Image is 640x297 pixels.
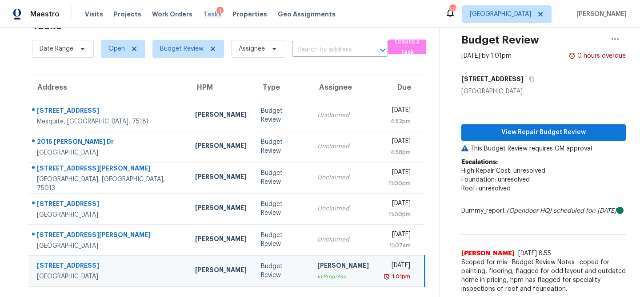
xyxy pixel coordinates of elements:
[261,107,304,124] div: Budget Review
[37,117,181,126] div: Mesquite, [GEOGRAPHIC_DATA], 75181
[392,37,422,57] span: Create a Task
[310,75,376,100] th: Assignee
[518,250,551,257] span: [DATE] 8:55
[383,272,390,281] img: Overdue Alarm Icon
[383,241,411,250] div: 11:07am
[461,36,539,44] h2: Budget Review
[383,230,411,241] div: [DATE]
[461,124,626,141] button: View Repair Budget Review
[216,7,224,16] div: 1
[261,200,304,218] div: Budget Review
[37,175,181,193] div: [GEOGRAPHIC_DATA], [GEOGRAPHIC_DATA], 75013
[576,51,626,60] div: 0 hours overdue
[32,21,62,30] h2: Tasks
[37,164,181,175] div: [STREET_ADDRESS][PERSON_NAME]
[261,138,304,155] div: Budget Review
[152,10,192,19] span: Work Orders
[37,199,181,210] div: [STREET_ADDRESS]
[383,168,411,179] div: [DATE]
[195,203,247,214] div: [PERSON_NAME]
[461,159,498,165] b: Escalations:
[37,261,181,272] div: [STREET_ADDRESS]
[568,51,576,60] img: Overdue Alarm Icon
[461,168,545,174] span: High Repair Cost: unresolved
[449,5,456,14] div: 50
[37,106,181,117] div: [STREET_ADDRESS]
[37,230,181,242] div: [STREET_ADDRESS][PERSON_NAME]
[188,75,254,100] th: HPM
[114,10,141,19] span: Projects
[461,258,626,293] span: Scoped for missing laundry door, hpm scoped for painting, flooring, flagged for odd layout and ou...
[195,265,247,277] div: [PERSON_NAME]
[390,272,410,281] div: 1:01pm
[37,148,181,157] div: [GEOGRAPHIC_DATA]
[37,242,181,250] div: [GEOGRAPHIC_DATA]
[317,261,369,272] div: [PERSON_NAME]
[376,44,389,56] button: Open
[37,137,181,148] div: 2015 [PERSON_NAME] Dr
[37,210,181,219] div: [GEOGRAPHIC_DATA]
[461,177,530,183] span: Foundation: unresolved
[461,249,515,258] span: [PERSON_NAME]
[383,148,411,157] div: 4:58pm
[383,106,411,117] div: [DATE]
[108,44,125,53] span: Open
[203,11,222,17] span: Tasks
[507,208,552,214] i: (Opendoor HQ)
[383,261,410,272] div: [DATE]
[461,144,626,153] p: This Budget Review requires GM approval
[461,51,512,60] div: [DATE] by 1:01pm
[461,75,524,83] h5: [STREET_ADDRESS]
[195,172,247,183] div: [PERSON_NAME]
[40,44,73,53] span: Date Range
[261,169,304,186] div: Budget Review
[239,44,265,53] span: Assignee
[292,43,363,57] input: Search by address
[30,10,60,19] span: Maestro
[383,137,411,148] div: [DATE]
[317,142,369,151] div: Unclaimed
[261,231,304,249] div: Budget Review
[317,173,369,182] div: Unclaimed
[317,111,369,120] div: Unclaimed
[376,75,424,100] th: Due
[468,127,619,138] span: View Repair Budget Review
[524,71,536,87] button: Copy Address
[553,208,616,214] i: scheduled for: [DATE]
[28,75,188,100] th: Address
[85,10,103,19] span: Visits
[160,44,204,53] span: Budget Review
[383,210,411,219] div: 11:00pm
[317,272,369,281] div: In Progress
[461,206,626,215] div: Dummy_report
[507,258,580,267] span: Budget Review Notes
[383,199,411,210] div: [DATE]
[37,272,181,281] div: [GEOGRAPHIC_DATA]
[254,75,311,100] th: Type
[470,10,531,19] span: [GEOGRAPHIC_DATA]
[317,235,369,244] div: Unclaimed
[383,179,411,188] div: 11:00pm
[278,10,336,19] span: Geo Assignments
[195,110,247,121] div: [PERSON_NAME]
[261,262,304,280] div: Budget Review
[388,40,426,54] button: Create a Task
[232,10,267,19] span: Properties
[317,204,369,213] div: Unclaimed
[195,234,247,246] div: [PERSON_NAME]
[573,10,627,19] span: [PERSON_NAME]
[383,117,411,126] div: 4:52pm
[461,186,511,192] span: Roof: unresolved
[195,141,247,152] div: [PERSON_NAME]
[461,87,626,96] div: [GEOGRAPHIC_DATA]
